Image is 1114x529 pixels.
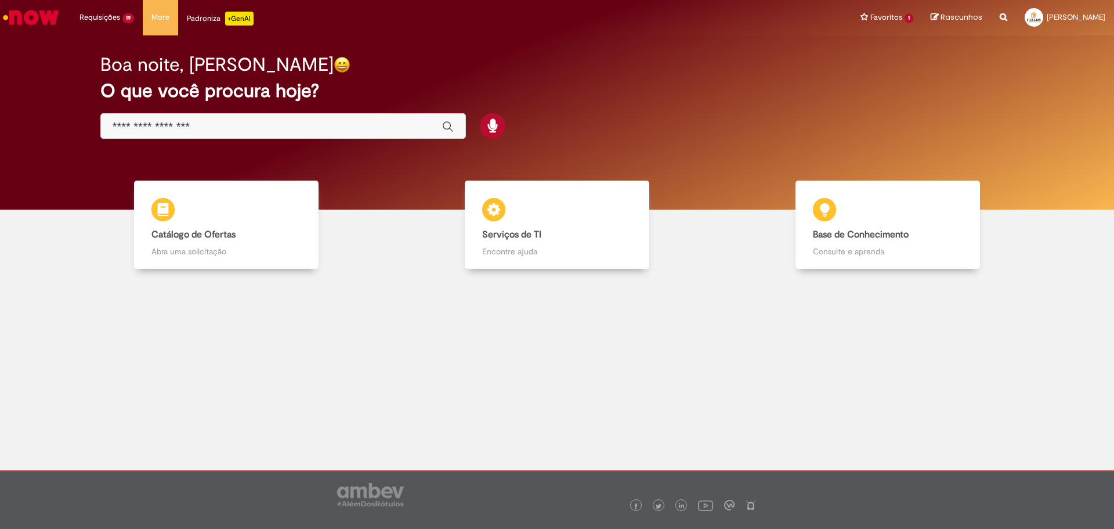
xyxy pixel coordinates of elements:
b: Serviços de TI [482,229,541,240]
a: Catálogo de Ofertas Abra uma solicitação [61,181,392,269]
img: logo_footer_facebook.png [633,503,639,509]
a: Rascunhos [931,12,982,23]
img: logo_footer_twitter.png [656,503,661,509]
span: More [151,12,169,23]
img: logo_footer_workplace.png [724,500,735,510]
p: Encontre ajuda [482,246,632,257]
img: logo_footer_naosei.png [746,500,756,510]
p: Consulte e aprenda [813,246,963,257]
span: Rascunhos [941,12,982,23]
span: Requisições [79,12,120,23]
p: Abra uma solicitação [151,246,302,257]
img: ServiceNow [1,6,61,29]
div: Padroniza [187,12,254,26]
h2: Boa noite, [PERSON_NAME] [100,55,334,75]
span: 1 [905,13,913,23]
a: Serviços de TI Encontre ajuda [392,181,722,269]
img: logo_footer_ambev_rotulo_gray.png [337,483,404,506]
span: [PERSON_NAME] [1047,12,1105,22]
img: logo_footer_youtube.png [698,498,713,513]
h2: O que você procura hoje? [100,81,1014,101]
img: happy-face.png [334,56,350,73]
b: Base de Conhecimento [813,229,909,240]
b: Catálogo de Ofertas [151,229,236,240]
a: Base de Conhecimento Consulte e aprenda [722,181,1053,269]
p: +GenAi [225,12,254,26]
img: logo_footer_linkedin.png [679,503,685,510]
span: 19 [122,13,134,23]
span: Favoritos [870,12,902,23]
